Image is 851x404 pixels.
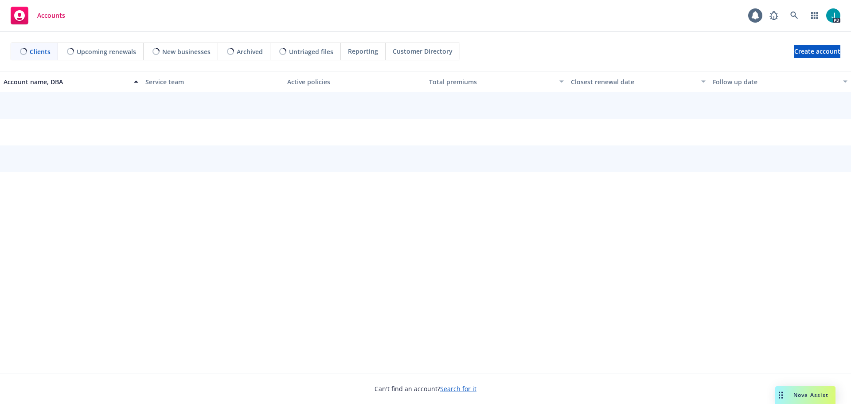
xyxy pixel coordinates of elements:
div: Service team [145,77,280,86]
a: Report a Bug [765,7,783,24]
span: Create account [794,43,840,60]
button: Service team [142,71,284,92]
span: New businesses [162,47,211,56]
a: Accounts [7,3,69,28]
div: Account name, DBA [4,77,129,86]
img: photo [826,8,840,23]
div: Follow up date [713,77,838,86]
a: Switch app [806,7,824,24]
span: Nova Assist [793,391,828,399]
a: Search for it [440,384,476,393]
button: Follow up date [709,71,851,92]
button: Total premiums [425,71,567,92]
span: Customer Directory [393,47,453,56]
button: Closest renewal date [567,71,709,92]
button: Active policies [284,71,425,92]
span: Upcoming renewals [77,47,136,56]
span: Untriaged files [289,47,333,56]
div: Closest renewal date [571,77,696,86]
div: Active policies [287,77,422,86]
span: Clients [30,47,51,56]
span: Accounts [37,12,65,19]
span: Archived [237,47,263,56]
span: Reporting [348,47,378,56]
div: Total premiums [429,77,554,86]
div: Drag to move [775,386,786,404]
a: Create account [794,45,840,58]
button: Nova Assist [775,386,835,404]
span: Can't find an account? [375,384,476,393]
a: Search [785,7,803,24]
